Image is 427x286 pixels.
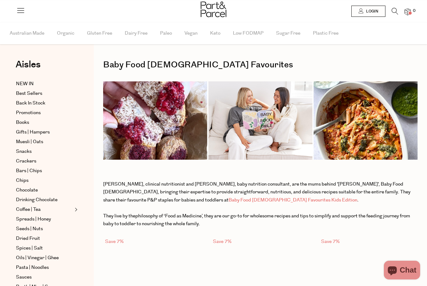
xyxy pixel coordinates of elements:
span: Crackers [16,158,36,165]
span: Gluten Free [87,22,112,44]
a: Snacks [16,148,73,155]
div: They live by the [103,212,418,228]
span: Plastic Free [313,22,339,44]
span: Oils | Vinegar | Ghee [16,254,59,262]
a: Pasta | Noodles [16,264,73,271]
button: Expand/Collapse Coffee | Tea [73,206,78,213]
span: Login [364,9,378,14]
span: Sugar Free [276,22,300,44]
span: Seeds | Nuts [16,225,43,233]
span: Keto [210,22,220,44]
a: Seeds | Nuts [16,225,73,233]
a: 0 [404,8,411,15]
span: Australian Made [10,22,44,44]
div: [PERSON_NAME], clinical nutritionist and [PERSON_NAME], baby nutrition consultant, are the mums b... [103,180,418,204]
h1: Baby Food [DEMOGRAPHIC_DATA] Favourites [103,58,418,72]
span: Snacks [16,148,32,155]
a: Login [351,6,385,17]
a: Oils | Vinegar | Ghee [16,254,73,262]
span: Pasta | Noodles [16,264,49,271]
a: Muesli | Oats [16,138,73,146]
a: Spices | Salt [16,245,73,252]
a: NEW IN [16,80,73,88]
span: Promotions [16,109,41,117]
span: Spreads | Honey [16,216,51,223]
span: Spices | Salt [16,245,43,252]
span: 0 [411,8,417,14]
span: Chocolate [16,187,38,194]
span: Sauces [16,274,32,281]
a: Drinking Chocolate [16,196,73,204]
span: Vegan [184,22,198,44]
span: Best Sellers [16,90,42,97]
a: Gifts | Hampers [16,128,73,136]
span: Chips [16,177,28,184]
a: Best Sellers [16,90,73,97]
span: Coffee | Tea [16,206,41,213]
a: Dried Fruit [16,235,73,242]
span: NEW IN [16,80,34,88]
span: Gifts | Hampers [16,128,50,136]
img: Part&Parcel [201,2,226,17]
a: Chocolate [16,187,73,194]
a: Spreads | Honey [16,216,73,223]
a: Chips [16,177,73,184]
div: Save 7% [103,237,126,246]
span: Back In Stock [16,99,45,107]
div: Save 7% [211,237,234,246]
span: Dried Fruit [16,235,40,242]
a: Coffee | Tea [16,206,73,213]
a: Books [16,119,73,126]
span: Books [16,119,29,126]
a: Bars | Chips [16,167,73,175]
span: . [357,197,359,203]
a: Sauces [16,274,73,281]
img: 6_2048x600_crop_top.png [103,81,418,160]
span: Paleo [160,22,172,44]
div: Save 7% [319,237,342,246]
span: philosophy of ‘Food as Medicine’, they are our go-to for wholesome recipes and tips to simplify a... [103,213,410,227]
a: Baby Food [DEMOGRAPHIC_DATA] Favourites Kids Edition [229,197,357,203]
a: Aisles [16,60,41,75]
inbox-online-store-chat: Shopify online store chat [382,261,422,281]
span: Bars | Chips [16,167,42,175]
span: Low FODMAP [233,22,264,44]
a: Crackers [16,158,73,165]
span: Dairy Free [125,22,148,44]
span: Drinking Chocolate [16,196,58,204]
a: Promotions [16,109,73,117]
a: Back In Stock [16,99,73,107]
span: Organic [57,22,74,44]
span: Muesli | Oats [16,138,43,146]
span: Aisles [16,58,41,71]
